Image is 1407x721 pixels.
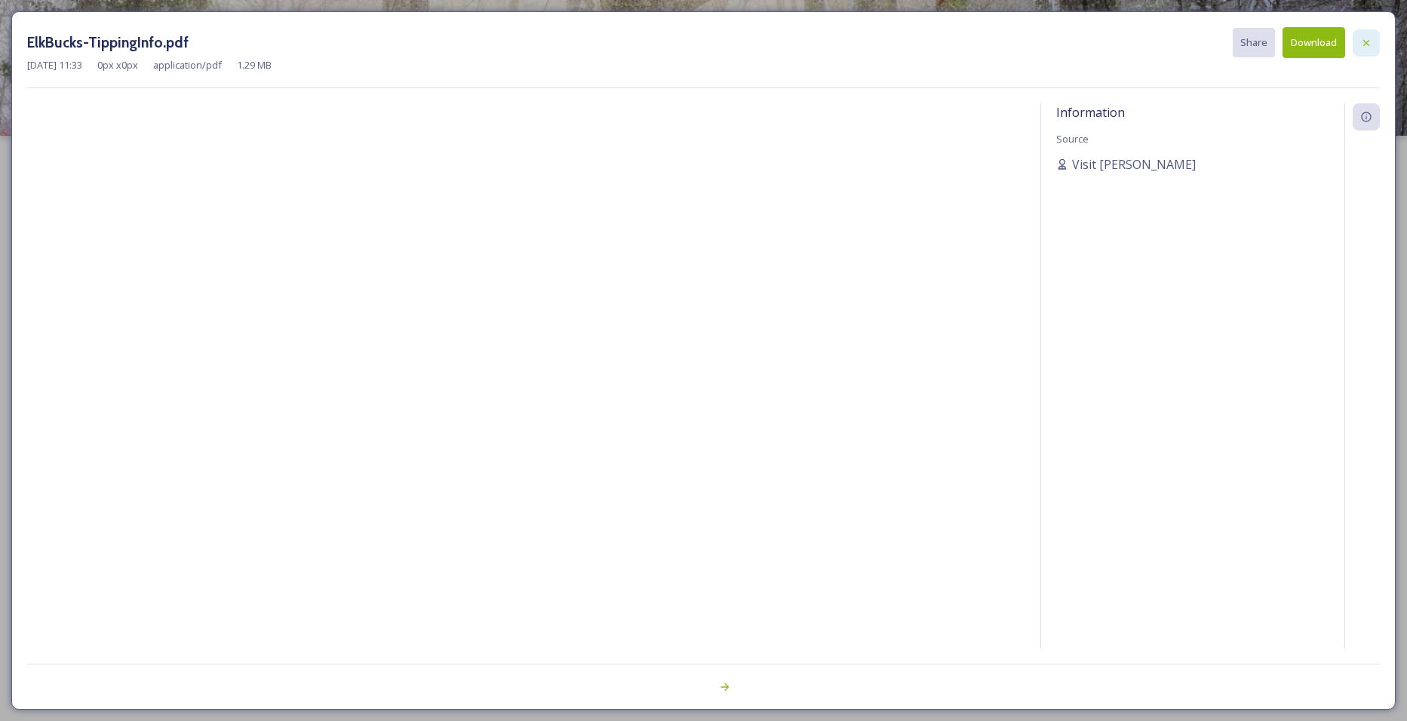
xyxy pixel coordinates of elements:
[1233,28,1275,57] button: Share
[27,58,82,72] span: [DATE] 11:33
[153,58,222,72] span: application/pdf
[1072,155,1196,173] span: Visit [PERSON_NAME]
[237,58,272,72] span: 1.29 MB
[97,58,138,72] span: 0 px x 0 px
[1283,27,1345,58] button: Download
[1056,132,1089,146] span: Source
[1056,104,1125,121] span: Information
[27,32,189,54] h3: ElkBucks-TippingInfo.pdf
